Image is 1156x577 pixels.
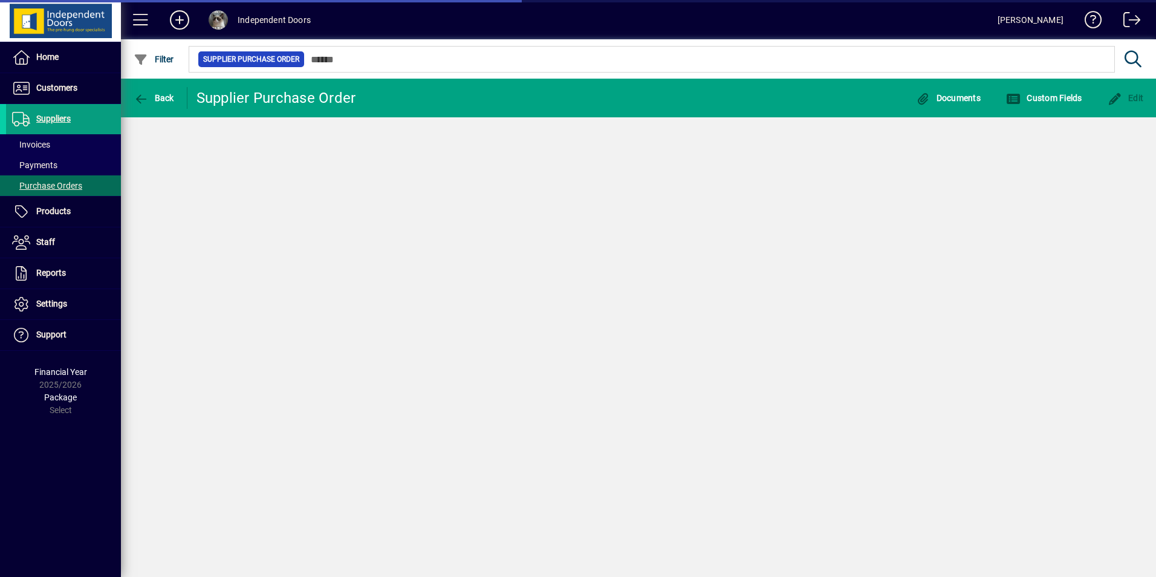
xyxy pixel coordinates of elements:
[203,53,299,65] span: Supplier Purchase Order
[36,52,59,62] span: Home
[131,87,177,109] button: Back
[121,87,187,109] app-page-header-button: Back
[1076,2,1102,42] a: Knowledge Base
[134,54,174,64] span: Filter
[238,10,311,30] div: Independent Doors
[160,9,199,31] button: Add
[36,114,71,123] span: Suppliers
[915,93,981,103] span: Documents
[1003,87,1085,109] button: Custom Fields
[6,227,121,258] a: Staff
[36,299,67,308] span: Settings
[6,175,121,196] a: Purchase Orders
[6,197,121,227] a: Products
[134,93,174,103] span: Back
[36,330,67,339] span: Support
[6,258,121,288] a: Reports
[1105,87,1147,109] button: Edit
[1114,2,1141,42] a: Logout
[12,140,50,149] span: Invoices
[131,48,177,70] button: Filter
[199,9,238,31] button: Profile
[6,42,121,73] a: Home
[36,237,55,247] span: Staff
[6,134,121,155] a: Invoices
[36,83,77,93] span: Customers
[998,10,1063,30] div: [PERSON_NAME]
[6,289,121,319] a: Settings
[44,393,77,402] span: Package
[6,155,121,175] a: Payments
[6,73,121,103] a: Customers
[912,87,984,109] button: Documents
[12,181,82,191] span: Purchase Orders
[36,268,66,278] span: Reports
[6,320,121,350] a: Support
[36,206,71,216] span: Products
[196,88,356,108] div: Supplier Purchase Order
[34,367,87,377] span: Financial Year
[12,160,57,170] span: Payments
[1006,93,1082,103] span: Custom Fields
[1108,93,1144,103] span: Edit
